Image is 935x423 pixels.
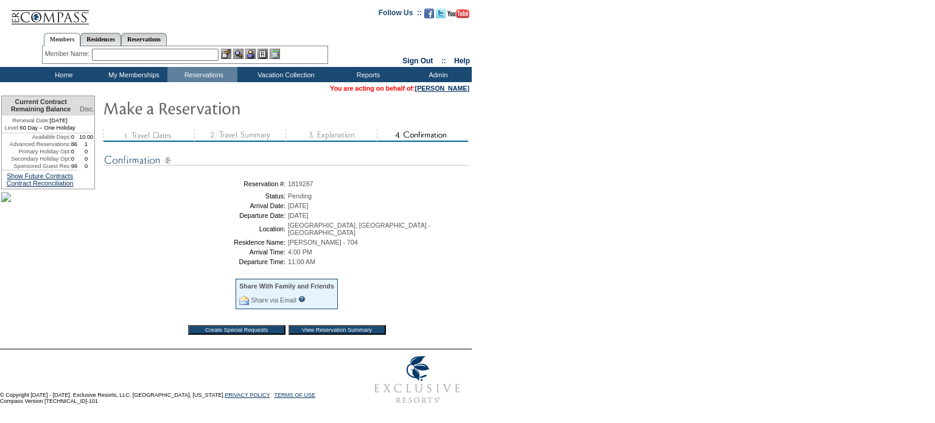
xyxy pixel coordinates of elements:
span: Pending [288,192,312,200]
div: Share With Family and Friends [239,282,334,290]
td: 0 [78,148,94,155]
td: Departure Date: [107,212,285,219]
td: Current Contract Remaining Balance [2,96,78,116]
img: b_edit.gif [221,49,231,59]
img: Become our fan on Facebook [424,9,434,18]
td: Primary Holiday Opt: [2,148,71,155]
img: b_calculator.gif [270,49,280,59]
td: Reservation #: [107,180,285,187]
img: Reservations [257,49,268,59]
span: [GEOGRAPHIC_DATA], [GEOGRAPHIC_DATA] - [GEOGRAPHIC_DATA] [288,222,430,236]
img: step1_state3.gif [103,129,194,142]
span: 1819287 [288,180,313,187]
img: Follow us on Twitter [436,9,446,18]
a: TERMS OF USE [275,392,316,398]
td: Admin [402,67,472,82]
a: Members [44,33,81,46]
a: Contract Reconciliation [7,180,74,187]
td: Residence Name: [107,239,285,246]
img: Exclusive Resorts [363,349,472,410]
a: Help [454,57,470,65]
img: Impersonate [245,49,256,59]
img: Subscribe to our YouTube Channel [447,9,469,18]
a: Sign Out [402,57,433,65]
td: Reports [332,67,402,82]
td: Location: [107,222,285,236]
td: Sponsored Guest Res: [2,163,71,170]
input: View Reservation Summary [289,325,386,335]
td: Arrival Date: [107,202,285,209]
a: Follow us on Twitter [436,12,446,19]
a: Residences [80,33,121,46]
td: [DATE] [2,116,78,124]
td: Secondary Holiday Opt: [2,155,71,163]
span: [PERSON_NAME] - 704 [288,239,358,246]
div: Member Name: [45,49,92,59]
span: Level: [5,124,20,131]
td: 1 [78,141,94,148]
td: 0 [71,133,79,141]
img: View [233,49,243,59]
td: 0 [78,163,94,170]
td: Home [27,67,97,82]
td: Advanced Reservations: [2,141,71,148]
a: Subscribe to our YouTube Channel [447,12,469,19]
td: 0 [71,155,79,163]
span: Renewal Date: [12,117,49,124]
a: Become our fan on Facebook [424,12,434,19]
input: Create Special Requests [188,325,285,335]
span: [DATE] [288,212,309,219]
span: 11:00 AM [288,258,315,265]
a: [PERSON_NAME] [415,85,469,92]
img: Make Reservation [103,96,346,120]
span: You are acting on behalf of: [330,85,469,92]
td: Arrival Time: [107,248,285,256]
img: palms_sidebar.jpg [1,192,11,202]
a: Reservations [121,33,167,46]
td: 0 [78,155,94,163]
td: 99 [71,163,79,170]
td: 60 Day – One Holiday [2,124,78,133]
td: Vacation Collection [237,67,332,82]
span: [DATE] [288,202,309,209]
td: 0 [71,148,79,155]
img: step2_state3.gif [194,129,285,142]
span: :: [441,57,446,65]
td: Departure Time: [107,258,285,265]
td: Available Days: [2,133,71,141]
span: Disc. [80,105,94,113]
td: My Memberships [97,67,167,82]
a: Share via Email [251,296,296,304]
a: PRIVACY POLICY [225,392,270,398]
td: 86 [71,141,79,148]
input: What is this? [298,296,306,302]
td: Follow Us :: [379,7,422,22]
td: Status: [107,192,285,200]
td: Reservations [167,67,237,82]
span: 4:00 PM [288,248,312,256]
a: Show Future Contracts [7,172,73,180]
img: step4_state2.gif [377,129,468,142]
img: step3_state3.gif [285,129,377,142]
td: 10.00 [78,133,94,141]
